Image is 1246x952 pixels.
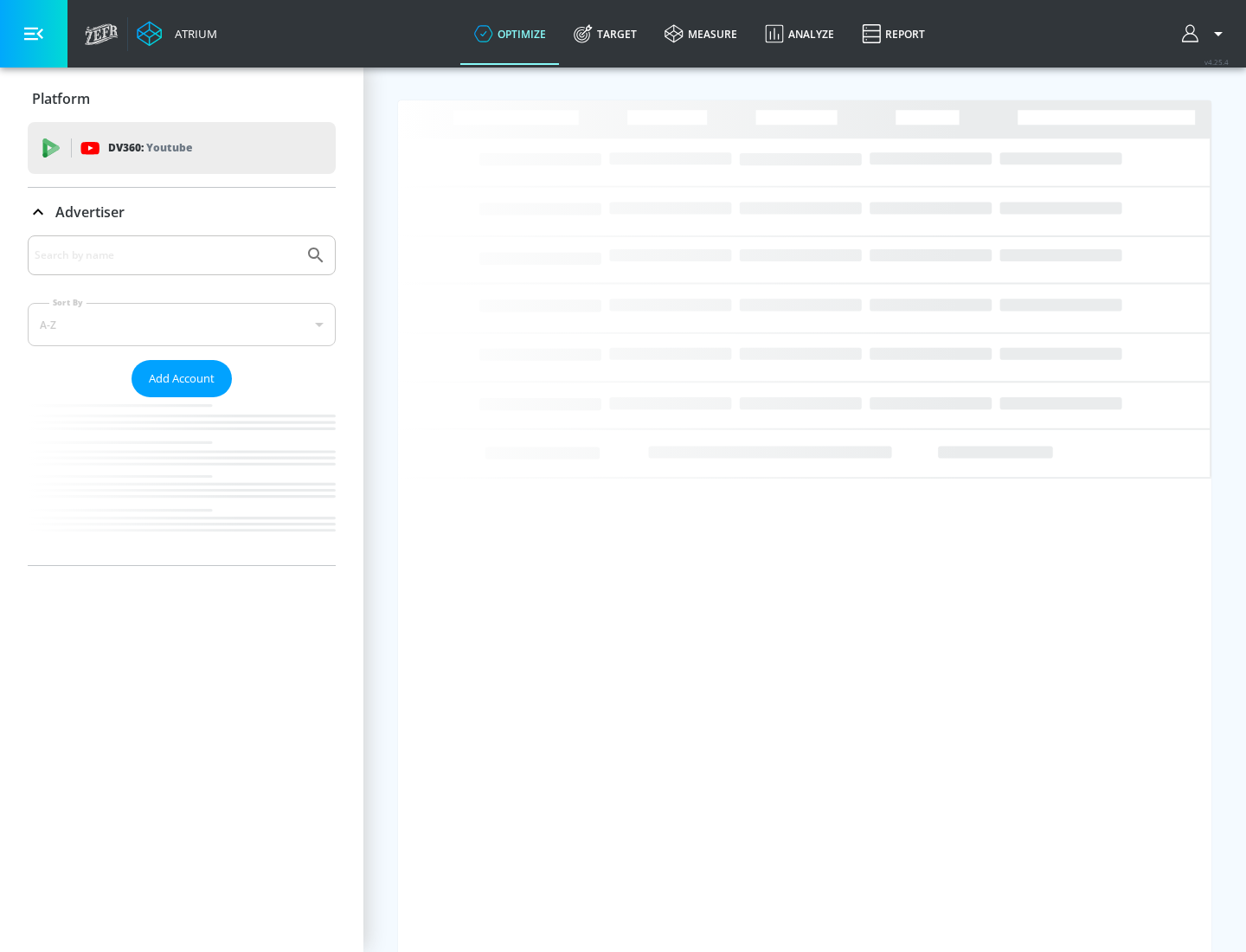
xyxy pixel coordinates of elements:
[651,3,751,65] a: measure
[146,138,192,157] p: Youtube
[149,369,215,389] span: Add Account
[751,3,848,65] a: Analyze
[132,360,232,397] button: Add Account
[108,138,192,158] p: DV360:
[28,74,336,123] div: Platform
[560,3,651,65] a: Target
[28,303,336,346] div: A-Z
[49,297,87,308] label: Sort By
[1204,57,1229,67] span: v 4.25.4
[35,244,297,267] input: Search by name
[28,122,336,174] div: DV360: Youtube
[137,21,217,47] a: Atrium
[848,3,939,65] a: Report
[28,235,336,565] div: Advertiser
[460,3,560,65] a: optimize
[168,26,217,42] div: Atrium
[28,397,336,565] nav: list of Advertiser
[28,188,336,236] div: Advertiser
[32,89,90,108] p: Platform
[55,203,125,222] p: Advertiser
